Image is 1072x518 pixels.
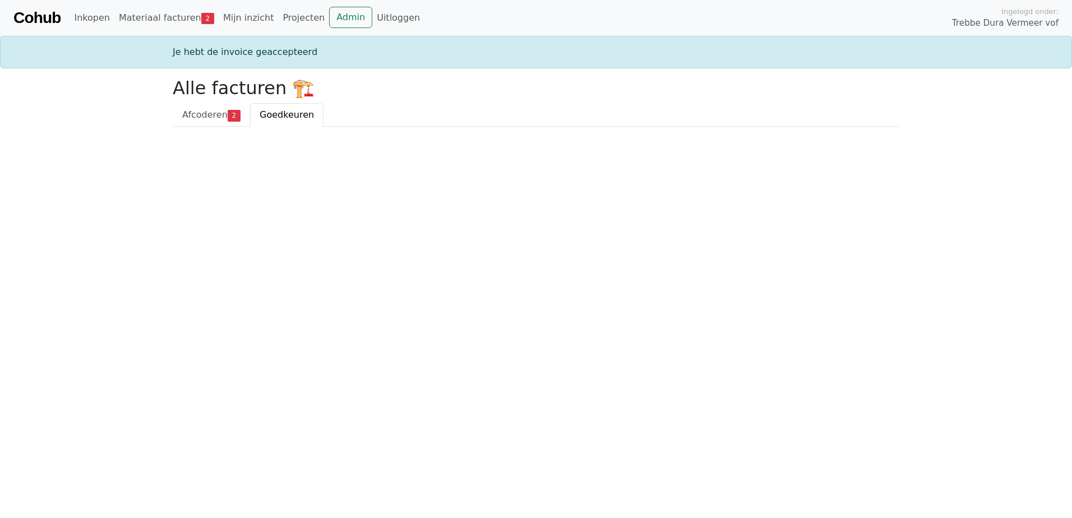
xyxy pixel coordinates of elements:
[278,7,329,29] a: Projecten
[329,7,372,28] a: Admin
[173,77,899,99] h2: Alle facturen 🏗️
[114,7,219,29] a: Materiaal facturen2
[372,7,424,29] a: Uitloggen
[70,7,114,29] a: Inkopen
[13,4,61,31] a: Cohub
[250,103,324,127] a: Goedkeuren
[1001,6,1059,17] span: Ingelogd onder:
[219,7,279,29] a: Mijn inzicht
[166,45,906,59] div: Je hebt de invoice geaccepteerd
[182,109,228,120] span: Afcoderen
[173,103,250,127] a: Afcoderen2
[952,17,1059,30] span: Trebbe Dura Vermeer vof
[201,13,214,24] span: 2
[260,109,314,120] span: Goedkeuren
[228,110,241,121] span: 2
